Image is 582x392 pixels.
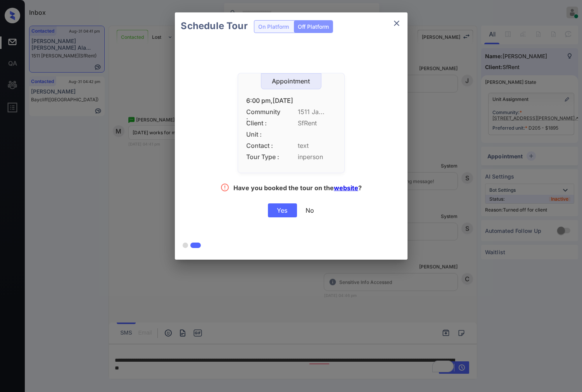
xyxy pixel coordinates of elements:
div: No [306,206,314,214]
h2: Schedule Tour [175,12,254,40]
div: Appointment [261,78,321,85]
div: 6:00 pm,[DATE] [247,97,336,104]
div: Have you booked the tour on the ? [233,184,362,194]
span: text [298,142,336,149]
div: Yes [268,203,297,217]
span: SfRent [298,120,336,127]
span: Community : [247,108,282,116]
span: Client : [247,120,282,127]
button: close [389,16,404,31]
span: Unit : [247,131,282,138]
span: Tour Type : [247,153,282,161]
span: Contact : [247,142,282,149]
span: 1511 Ja... [298,108,336,116]
span: inperson [298,153,336,161]
a: website [334,184,358,192]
